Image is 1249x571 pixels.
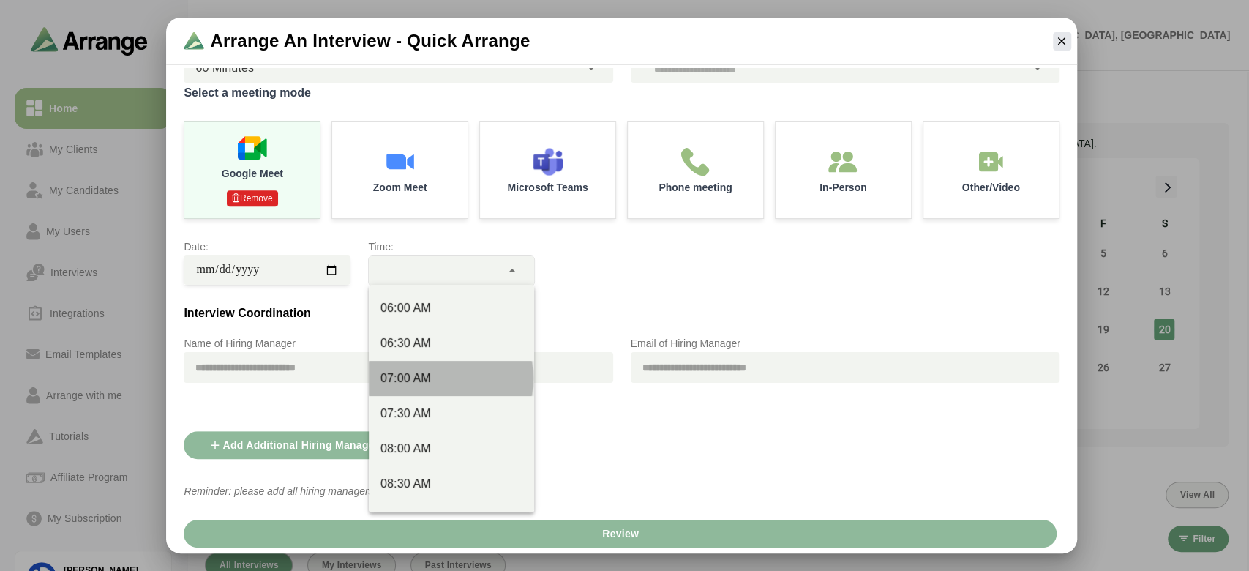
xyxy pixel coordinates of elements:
[368,238,535,255] p: Time:
[195,59,254,78] span: 60 Minutes
[631,335,1059,352] p: Email of Hiring Manager
[184,482,1059,500] p: Reminder: please add all hiring managers who should receive this invite
[227,190,278,206] p: Remove Authentication
[962,182,1020,193] p: Other/Video
[184,304,1059,323] h3: Interview Coordination
[380,510,522,528] div: 09:00 AM
[184,83,1059,103] label: Select a meeting mode
[184,431,403,459] button: Add Additional Hiring Manager
[680,147,710,176] img: Phone meeting
[184,335,612,352] p: Name of Hiring Manager
[819,182,867,193] p: In-Person
[373,182,427,193] p: Zoom Meet
[222,168,283,179] p: Google Meet
[238,133,267,163] img: Google Meet
[380,440,522,458] div: 08:00 AM
[210,29,530,53] span: Arrange an Interview - Quick Arrange
[380,299,522,317] div: 06:00 AM
[380,405,522,422] div: 07:30 AM
[184,238,350,255] p: Date:
[659,182,732,193] p: Phone meeting
[386,147,415,176] img: Zoom Meet
[380,370,522,387] div: 07:00 AM
[828,147,858,176] img: In-Person
[209,431,378,459] span: Add Additional Hiring Manager
[976,147,1005,176] img: In-Person
[507,182,588,193] p: Microsoft Teams
[380,475,522,493] div: 08:30 AM
[533,147,563,176] img: Microsoft Teams
[380,335,522,352] div: 06:30 AM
